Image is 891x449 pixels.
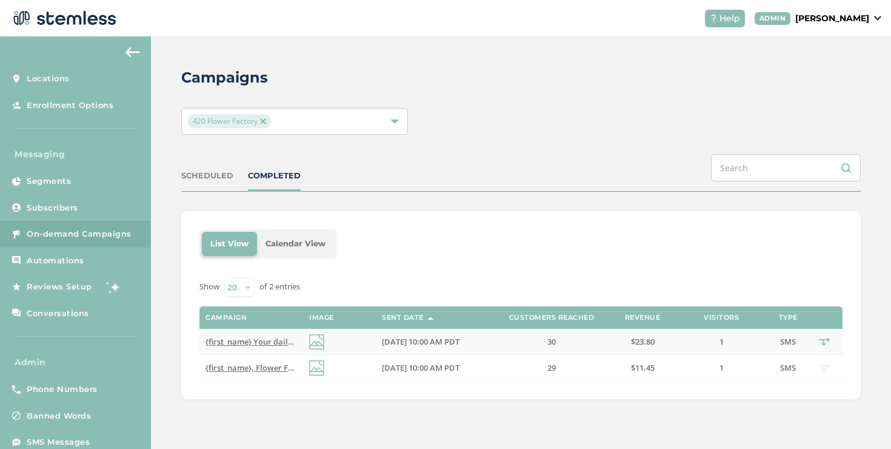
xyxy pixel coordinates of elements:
span: SMS [780,362,796,373]
label: Image [309,314,334,322]
span: Segments [27,175,71,187]
img: glitter-stars-b7820f95.gif [101,275,125,299]
li: Calendar View [257,232,334,256]
span: Locations [27,73,70,85]
img: icon-img-d887fa0c.svg [309,360,324,376]
img: icon-img-d887fa0c.svg [309,334,324,349]
img: icon-arrow-back-accent-c549486e.svg [125,47,140,57]
label: 1 [679,337,764,347]
span: Help [719,12,740,25]
label: 29 [497,363,606,373]
label: 06/04/2025 10:00 AM PDT [382,337,485,347]
label: SMS [776,363,800,373]
label: {first_name} Your daily pick-me-up is here! Mr. Nice Guy's got you. Reply END to cancel. [205,337,297,347]
span: {first_name} Your daily pick-me-up is here! Mr. Nice [PERSON_NAME]'s got you. Reply END to cancel. [205,336,577,347]
span: SMS [780,336,796,347]
label: Customers Reached [509,314,595,322]
span: [DATE] 10:00 AM PDT [382,362,459,373]
label: $11.45 [618,363,667,373]
span: {first_name}, Flower Factory's VIP deals for [DATE]! Prices drop all weekend. Click the link for ... [205,362,644,373]
img: icon-sort-1e1d7615.svg [427,317,433,320]
span: Phone Numbers [27,383,98,396]
input: Search [711,154,861,181]
label: 05/23/2025 10:00 AM PDT [382,363,485,373]
img: icon-close-accent-8a337256.svg [260,118,266,124]
span: 420 Flower Factory [188,114,271,129]
span: 1 [719,362,724,373]
span: SMS Messages [27,436,90,448]
img: icon-help-white-03924b79.svg [710,15,717,22]
span: Enrollment Options [27,100,113,112]
span: $11.45 [631,362,655,373]
span: Banned Words [27,410,91,422]
label: of 2 entries [259,281,300,293]
span: Automations [27,255,84,267]
img: logo-dark-0685b13c.svg [10,6,116,30]
label: 30 [497,337,606,347]
span: Subscribers [27,202,78,214]
label: Type [779,314,798,322]
span: Conversations [27,308,89,320]
label: Sent Date [382,314,424,322]
p: [PERSON_NAME] [795,12,869,25]
div: ADMIN [755,12,791,25]
label: SMS [776,337,800,347]
div: SCHEDULED [181,170,233,182]
span: $23.80 [631,336,655,347]
iframe: Chat Widget [830,391,891,449]
div: COMPLETED [248,170,301,182]
label: {first_name}, Flower Factory's VIP deals for Memorial Day! Prices drop all weekend. Click the lin... [205,363,297,373]
span: 29 [547,362,556,373]
li: List View [202,232,257,256]
label: 1 [679,363,764,373]
img: icon_down-arrow-small-66adaf34.svg [874,16,881,21]
label: Visitors [704,314,739,322]
h2: Campaigns [181,67,268,89]
span: Reviews Setup [27,281,92,293]
span: [DATE] 10:00 AM PDT [382,336,459,347]
span: On-demand Campaigns [27,228,132,240]
label: $23.80 [618,337,667,347]
span: 30 [547,336,556,347]
span: 1 [719,336,724,347]
label: Campaign [205,314,247,322]
label: Revenue [625,314,661,322]
label: Show [199,281,219,293]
